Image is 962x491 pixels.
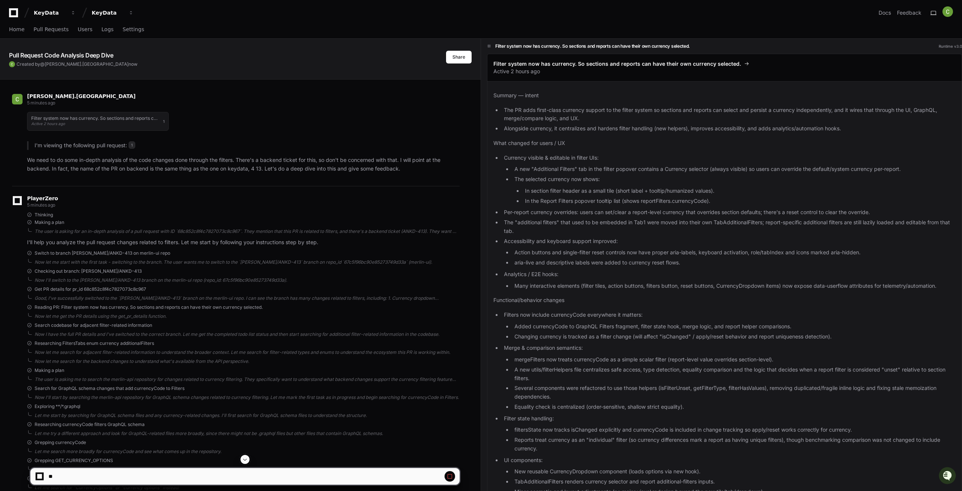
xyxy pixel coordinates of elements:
[75,79,91,85] span: Pylon
[8,30,137,42] div: Welcome
[53,79,91,85] a: Powered byPylon
[512,355,956,364] li: mergeFilters now treats currencyCode as a simple scalar filter (report-level value overrides sect...
[27,93,136,99] span: [PERSON_NAME].[GEOGRAPHIC_DATA]
[512,248,956,257] li: Action buttons and single-filter reset controls now have proper aria-labels, keyboard activation,...
[34,9,66,17] div: KeyData
[31,6,79,20] button: KeyData
[35,286,146,292] span: Get PR details for pr_id 68c852c8f4c7827073c8c967
[26,56,123,63] div: Start new chat
[446,51,472,63] button: Share
[35,358,460,364] div: Now let me search for the backend changes to understand what's available from the API perspective.
[101,21,113,38] a: Logs
[40,61,45,67] span: @
[512,384,956,401] li: Several components were refactored to use those helpers (isFilterUnset, getFilterType, filterHasV...
[35,228,460,234] div: The user is asking for an in-depth analysis of a pull request with ID `68c852c8f4c7827073c8c967`....
[12,94,23,104] img: ACg8ocIMhgArYgx6ZSQUNXU5thzs6UsPf9rb_9nFAWwzqr8JC4dkNA=s96-c
[512,332,956,341] li: Changing currency is tracked as a filter change (will affect "isChanged" / apply/reset behavior a...
[35,268,142,274] span: Checking out branch: [PERSON_NAME]/ANKD-413
[35,431,460,437] div: Let me try a different approach and look for GraphQL-related files more broadly, since there migh...
[942,6,953,17] img: ACg8ocIMhgArYgx6ZSQUNXU5thzs6UsPf9rb_9nFAWwzqr8JC4dkNA=s96-c
[35,277,460,283] div: Now I'll switch to the [PERSON_NAME]/ANKD-413 branch on the merlin-ui repo (repo_id: 67c5f96bc90e...
[35,259,460,265] div: Now let me start with the first task - switching to the branch. The user wants me to switch to th...
[92,9,124,17] div: KeyData
[35,394,460,400] div: Now I'll start by searching the merlin-api repository for GraphQL schema changes related to curre...
[27,100,55,106] span: 5 minutes ago
[78,21,92,38] a: Users
[879,9,891,17] a: Docs
[493,91,956,100] p: Summary — intent
[35,212,53,218] span: Thinking
[8,56,21,69] img: 1756235613930-3d25f9e4-fa56-45dd-b3ad-e072dfbd1548
[35,376,460,382] div: The user is asking me to search the merlin-api repository for changes related to currency filteri...
[35,250,170,256] span: Switch to branch [PERSON_NAME]/ANKD-413 on merlin-ui repo
[35,304,263,310] span: Reading PR: Filter system now has currency. So sections and reports can have their own currency s...
[101,27,113,32] span: Logs
[163,118,165,124] span: 1
[78,27,92,32] span: Users
[512,426,956,434] li: filtersState now tracks isChanged explicitly and currencyCode is included in change tracking so a...
[35,367,64,373] span: Making a plan
[502,344,956,411] li: Merge & comparison semantics:
[502,311,956,341] li: Filters now include currencyCode everywhere it matters:
[512,282,956,290] li: Many interactive elements (filter tiles, action buttons, filters button, reset buttons, CurrencyD...
[9,21,24,38] a: Home
[31,121,65,126] span: Active 2 hours ago
[45,61,129,67] span: [PERSON_NAME].[GEOGRAPHIC_DATA]
[35,422,145,428] span: Researching currencyCode filters GraphQL schema
[26,63,95,69] div: We're available if you need us!
[31,116,159,121] h1: Filter system now has currency. So sections and reports can have their own currency selected.
[512,436,956,453] li: Reports treat currency as an "individual" filter (so currency differences mark a report as having...
[89,6,137,20] button: KeyData
[8,8,23,23] img: PlayerZero
[939,44,962,49] div: Runtime v3.0
[502,124,956,133] li: Alongside currency, it centralizes and hardens filter handling (new helpers), improves accessibil...
[502,218,956,236] li: The "additional filters" that used to be embedded in Tab1 were moved into their own TabAdditional...
[35,385,185,391] span: Search for GraphQL schema changes that add currencyCode to Filters
[512,258,956,267] li: aria-live and descriptive labels were added to currency reset flows.
[35,322,152,328] span: Search codebase for adjacent filter-related information
[17,61,138,67] span: Created by
[938,466,958,486] iframe: Open customer support
[493,139,956,148] p: What changed for users / UX
[523,197,956,205] li: In the Report Filters popover tooltip list (shows reportFilters.currencyCode).
[35,349,460,355] div: Now let me search for adjacent filter-related information to understand the broader context. Let ...
[493,68,956,75] p: Active 2 hours ago
[512,403,956,411] li: Equality check is centralized (order-sensitive, shallow strict equality).
[27,202,55,208] span: 5 minutes ago
[502,106,956,123] li: The PR adds first-class currency support to the filter system so sections and reports can select ...
[512,366,956,383] li: A new utils/filterHelpers file centralizes safe access, type detection, equality comparison and t...
[495,43,690,49] h1: Filter system now has currency. So sections and reports can have their own currency selected.
[35,449,460,455] div: Let me search more broadly for currencyCode and see what comes up in the repository.
[35,219,64,225] span: Making a plan
[27,196,58,201] span: PlayerZero
[123,27,144,32] span: Settings
[9,27,24,32] span: Home
[512,175,956,205] li: The selected currency now shows:
[123,21,144,38] a: Settings
[35,340,154,346] span: Researching FiltersTabs enum currency additionalFilters
[35,295,460,301] div: Good, I've successfully switched to the `[PERSON_NAME]/ANKD-413` branch on the merlin-ui repo. I ...
[35,403,80,409] span: Exploring **/*.graphql
[27,112,169,131] button: Filter system now has currency. So sections and reports can have their own currency selected.Acti...
[33,21,68,38] a: Pull Requests
[512,165,956,174] li: A new "Additional Filters" tab in the filter popover contains a Currency selector (always visible...
[493,60,956,68] a: Filter system now has currency. So sections and reports can have their own currency selected.
[493,60,741,68] span: Filter system now has currency. So sections and reports can have their own currency selected.
[35,412,460,418] div: Let me start by searching for GraphQL schema files and any currency-related changes. I'll first s...
[35,313,460,319] div: Now let me get the PR details using the get_pr_details function.
[27,156,460,173] p: We need to do some in-depth analysis of the code changes done through the filters. There's a back...
[9,51,113,59] app-text-character-animate: Pull Request Code Analysis Deep Dive
[502,237,956,267] li: Accessibility and keyboard support improved:
[129,141,135,149] span: 1
[502,208,956,217] li: Per-report currency overrides: users can set/clear a report-level currency that overrides section...
[129,61,138,67] span: now
[502,154,956,205] li: Currency visible & editable in filter UIs:
[35,331,460,337] div: Now I have the full PR details and I've switched to the correct branch. Let me get the completed ...
[9,61,15,67] img: ACg8ocIMhgArYgx6ZSQUNXU5thzs6UsPf9rb_9nFAWwzqr8JC4dkNA=s96-c
[897,9,921,17] button: Feedback
[33,27,68,32] span: Pull Requests
[502,414,956,453] li: Filter state handling:
[128,58,137,67] button: Start new chat
[512,322,956,331] li: Added currencyCode to GraphQL Filters fragment, filter state hook, merge logic, and report helper...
